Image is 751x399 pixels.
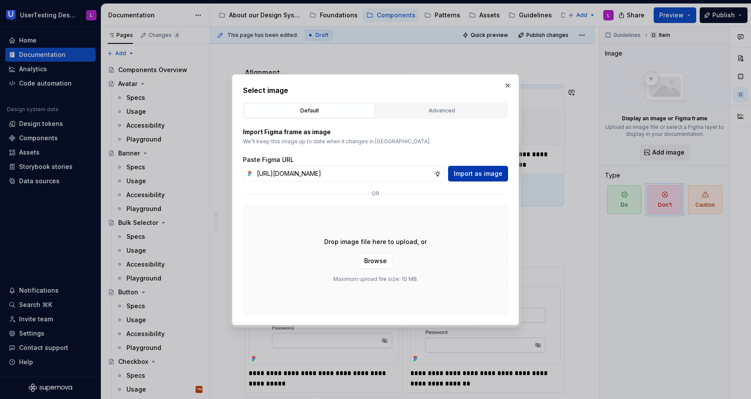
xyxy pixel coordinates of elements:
[364,257,387,265] span: Browse
[243,128,508,136] p: Import Figma frame as image
[243,85,508,96] h2: Select image
[359,253,392,269] button: Browse
[324,237,427,246] p: Drop image file here to upload, or
[448,166,508,181] button: Import as image
[247,106,372,115] div: Default
[372,190,379,197] p: or
[379,106,504,115] div: Advanced
[243,138,508,145] p: We’ll keep this image up to date when it changes in [GEOGRAPHIC_DATA].
[333,276,418,283] p: Maximum upload file size: 10 MB.
[243,155,294,164] label: Paste Figma URL
[454,169,502,178] span: Import as image
[253,166,434,181] input: https://figma.com/file...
